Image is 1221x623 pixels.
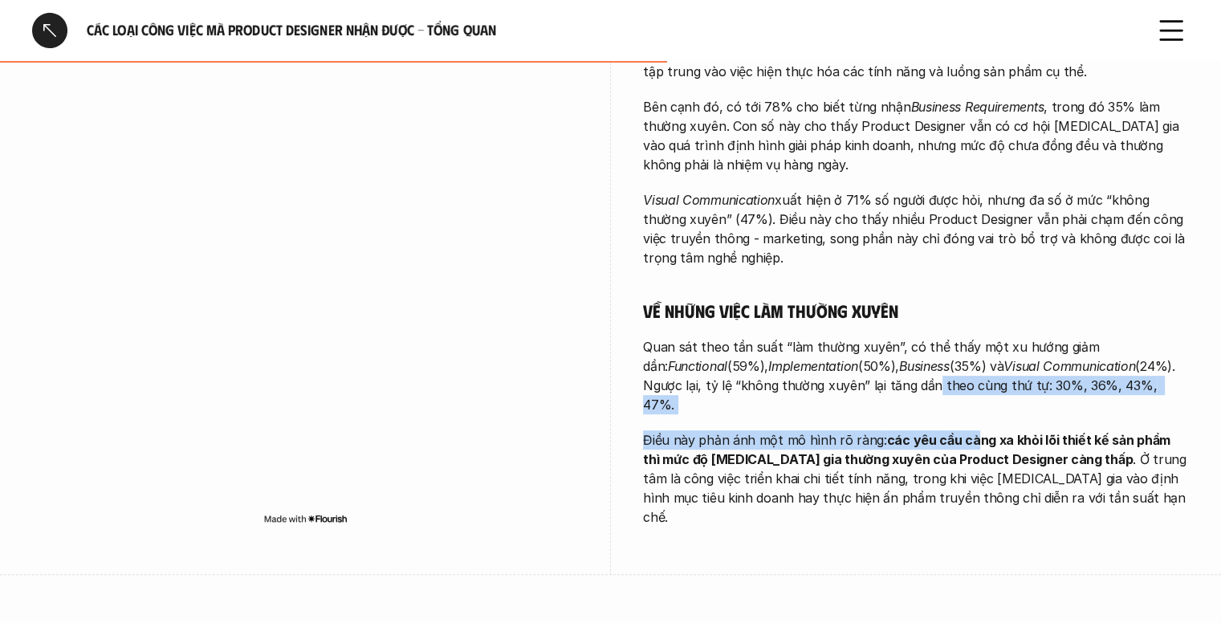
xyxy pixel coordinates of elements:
strong: các yêu cầu càng xa khỏi lõi thiết kế sản phẩm thì mức độ [MEDICAL_DATA] gia thường xuyên của Pro... [643,432,1174,467]
img: Made with Flourish [263,511,348,524]
p: xuất hiện ở 71% số người được hỏi, nhưng đa số ở mức “không thường xuyên” (47%). Điều này cho thấ... [643,190,1189,267]
iframe: Interactive or visual content [32,26,578,508]
p: Quan sát theo tần suất “làm thường xuyên”, có thể thấy một xu hướng giảm dần: (59%), (50%), (35%)... [643,337,1189,414]
em: Implementation [768,358,858,374]
h5: Về những việc làm thường xuyên [643,299,1189,322]
em: Visual Communication [643,192,775,208]
em: Business Requirements [910,99,1044,115]
p: Bên cạnh đó, có tới 78% cho biết từng nhận , trong đó 35% làm thường xuyên. Con số này cho thấy P... [643,97,1189,174]
h6: Các loại công việc mà Product Designer nhận được - Tổng quan [87,21,1134,39]
em: Functional [668,358,727,374]
em: Business [899,358,950,374]
p: Điều này phản ánh một mô hình rõ ràng: . Ở trung tâm là công việc triển khai chi tiết tính năng, ... [643,430,1189,527]
em: Visual Communication [1003,358,1135,374]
